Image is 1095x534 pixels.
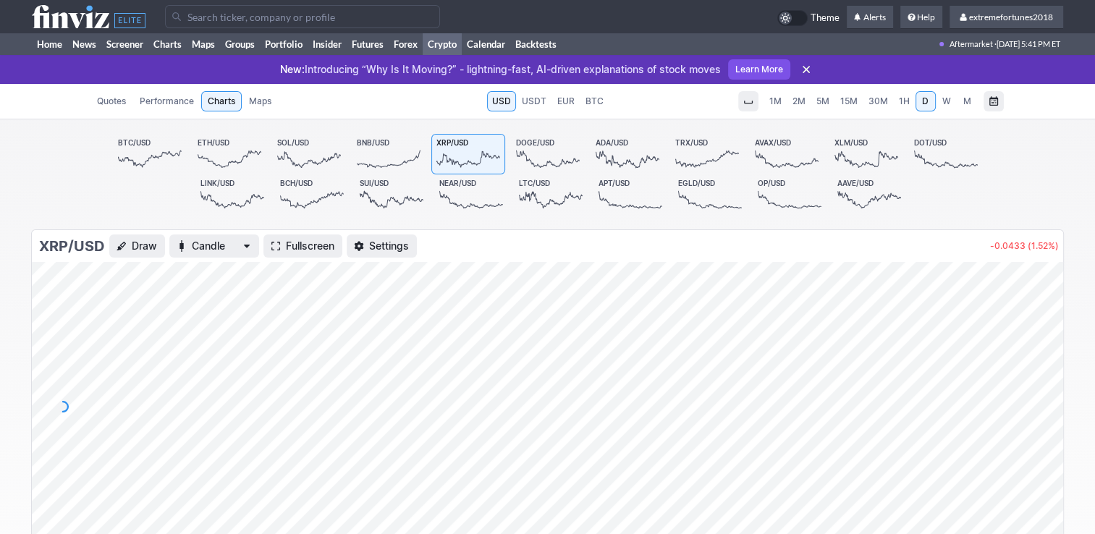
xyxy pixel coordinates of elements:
span: EGLD/USD [678,179,715,187]
a: 1M [764,91,787,111]
span: AAVE/USD [837,179,874,187]
span: EUR [557,94,575,109]
a: Futures [347,33,389,55]
a: Forex [389,33,423,55]
span: M [963,96,971,106]
a: XRP/USD [431,134,505,174]
span: Performance [140,94,194,109]
a: Quotes [90,91,132,111]
h3: XRP/USD [39,236,105,256]
span: 2M [792,96,806,106]
span: AVAX/USD [755,138,791,147]
button: Draw [109,234,165,258]
span: DOGE/USD [516,138,554,147]
a: Help [900,6,942,29]
span: ADA/USD [596,138,628,147]
a: Alerts [847,6,893,29]
span: LTC/USD [519,179,550,187]
a: BTC/USD [113,134,187,174]
a: BNB/USD [352,134,426,174]
a: Backtests [510,33,562,55]
span: Theme [811,10,840,26]
span: SUI/USD [360,179,389,187]
button: Range [984,91,1004,111]
button: Settings [347,234,417,258]
span: APT/USD [599,179,630,187]
span: USD [492,94,511,109]
a: M [957,91,978,111]
span: Settings [369,239,409,253]
a: BCH/USD [275,174,349,215]
a: TRX/USD [670,134,744,174]
a: EUR [552,91,580,111]
a: OP/USD [753,174,826,215]
span: BTC/USD [118,138,151,147]
input: Search [165,5,440,28]
a: Screener [101,33,148,55]
span: LINK/USD [200,179,234,187]
a: LTC/USD [514,174,588,215]
a: USD [487,91,516,111]
a: 5M [811,91,834,111]
a: Portfolio [260,33,308,55]
p: Introducing “Why Is It Moving?” - lightning-fast, AI-driven explanations of stock moves [280,62,721,77]
a: 1H [894,91,915,111]
p: -0.0433 (1.52%) [990,242,1059,250]
span: Charts [208,94,235,109]
a: LINK/USD [195,174,269,215]
a: 30M [863,91,893,111]
span: OP/USD [758,179,785,187]
a: Charts [201,91,242,111]
a: Maps [242,91,278,111]
span: TRX/USD [675,138,708,147]
a: D [916,91,936,111]
button: Interval [738,91,758,111]
a: Performance [133,91,200,111]
a: Home [32,33,67,55]
span: 1H [899,96,910,106]
button: Chart Type [169,234,259,258]
span: XRP/USD [436,138,468,147]
span: Draw [132,239,157,253]
a: ETH/USD [193,134,266,174]
span: Aftermarket · [950,33,997,55]
a: DOT/USD [909,134,983,174]
span: Quotes [97,94,126,109]
a: SOL/USD [272,134,346,174]
a: Insider [308,33,347,55]
a: EGLD/USD [673,174,747,215]
a: News [67,33,101,55]
span: BNB/USD [357,138,389,147]
a: Groups [220,33,260,55]
a: W [937,91,957,111]
a: DOGE/USD [511,134,585,174]
span: D [922,96,929,106]
a: Theme [777,10,840,26]
a: Crypto [423,33,462,55]
span: DOT/USD [914,138,947,147]
span: 1M [769,96,782,106]
a: SUI/USD [355,174,428,215]
a: Maps [187,33,220,55]
a: Charts [148,33,187,55]
a: Learn More [728,59,790,80]
span: New: [280,63,305,75]
span: BCH/USD [280,179,313,187]
a: XLM/USD [829,134,903,174]
a: USDT [517,91,551,111]
span: SOL/USD [277,138,309,147]
span: XLM/USD [834,138,868,147]
a: BTC [580,91,609,111]
a: ADA/USD [591,134,664,174]
a: 2M [787,91,811,111]
span: Candle [192,239,237,253]
a: 15M [835,91,863,111]
a: APT/USD [593,174,667,215]
a: Fullscreen [263,234,342,258]
span: BTC [585,94,604,109]
span: USDT [522,94,546,109]
a: extremefortunes2018 [950,6,1063,29]
a: Calendar [462,33,510,55]
span: Maps [249,94,271,109]
a: NEAR/USD [434,174,508,215]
